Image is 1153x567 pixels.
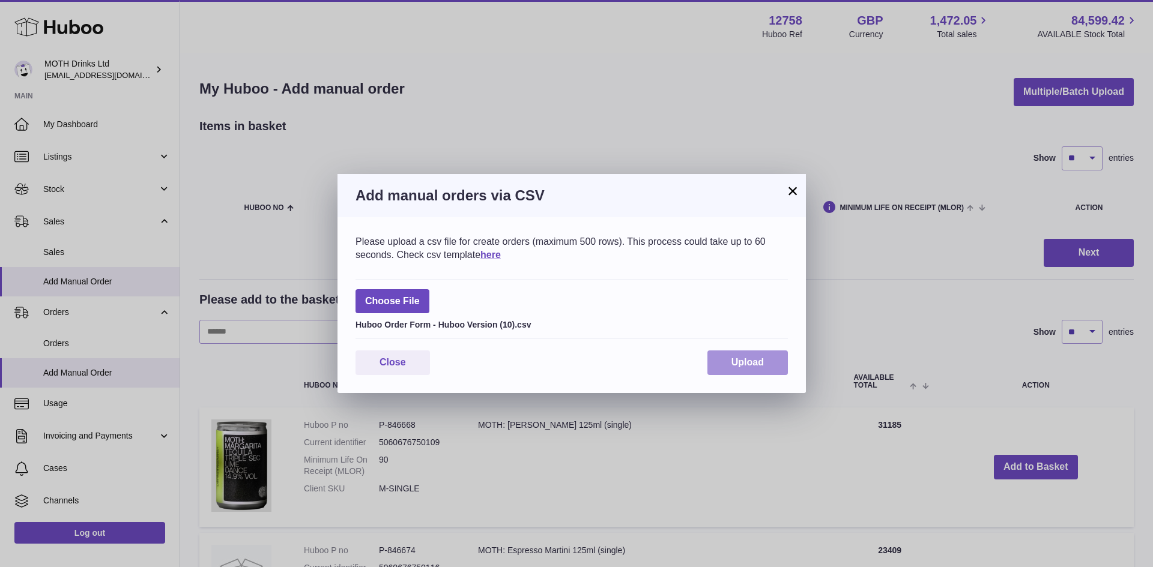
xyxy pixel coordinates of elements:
h3: Add manual orders via CSV [356,186,788,205]
button: Close [356,350,430,375]
a: here [480,250,501,260]
div: Please upload a csv file for create orders (maximum 500 rows). This process could take up to 60 s... [356,235,788,261]
span: Close [380,357,406,367]
button: Upload [707,350,788,375]
span: Upload [731,357,764,367]
div: Huboo Order Form - Huboo Version (10).csv [356,316,788,331]
button: × [785,184,800,198]
span: Choose File [356,289,429,314]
